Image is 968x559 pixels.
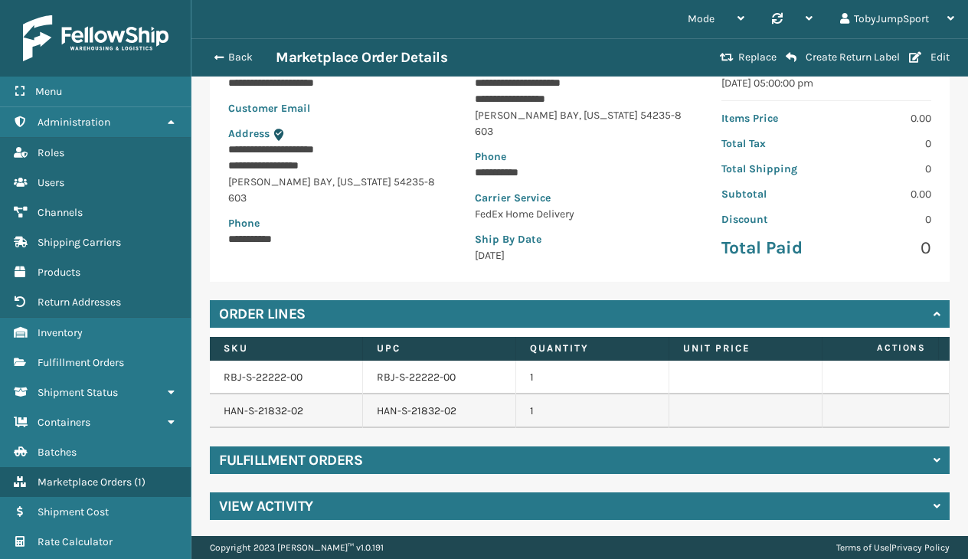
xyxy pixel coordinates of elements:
label: SKU [224,342,348,355]
span: Menu [35,85,62,98]
button: Replace [715,51,781,64]
p: Total Shipping [721,161,817,177]
p: Total Paid [721,237,817,260]
p: Phone [475,149,685,165]
span: Address [228,127,270,140]
span: Products [38,266,80,279]
p: 0 [836,136,931,152]
span: Mode [688,12,715,25]
button: Back [205,51,276,64]
span: Batches [38,446,77,459]
span: Channels [38,206,83,219]
p: FedEx Home Delivery [475,206,685,222]
p: Subtotal [721,186,817,202]
i: Create Return Label [786,51,796,64]
i: Replace [720,52,734,63]
a: Privacy Policy [891,542,950,553]
p: Carrier Service [475,190,685,206]
span: Shipment Status [38,386,118,399]
span: Actions [829,335,935,361]
span: Administration [38,116,110,129]
label: Unit Price [683,342,808,355]
a: RBJ-S-22222-00 [224,371,302,384]
td: 1 [516,394,669,428]
p: 0.00 [836,186,931,202]
div: | [836,536,950,559]
span: Marketplace Orders [38,476,132,489]
p: [PERSON_NAME] BAY , [US_STATE] 54235-8603 [228,174,438,206]
p: 0 [836,237,931,260]
td: HAN-S-21832-02 [363,394,516,428]
td: 1 [516,361,669,394]
span: Rate Calculator [38,535,113,548]
a: HAN-S-21832-02 [224,404,303,417]
i: Edit [909,52,921,63]
p: [PERSON_NAME] BAY , [US_STATE] 54235-8603 [475,107,685,139]
span: Roles [38,146,64,159]
button: Edit [904,51,954,64]
h4: Order Lines [219,305,306,323]
p: [DATE] [475,247,685,263]
p: Discount [721,211,817,227]
button: Create Return Label [781,51,904,64]
td: RBJ-S-22222-00 [363,361,516,394]
span: Users [38,176,64,189]
p: Copyright 2023 [PERSON_NAME]™ v 1.0.191 [210,536,384,559]
label: Quantity [530,342,655,355]
p: 0 [836,161,931,177]
p: Total Tax [721,136,817,152]
p: 0 [836,211,931,227]
p: 0.00 [836,110,931,126]
p: Phone [228,215,438,231]
span: Containers [38,416,90,429]
h4: View Activity [219,497,313,515]
p: Customer Email [228,100,438,116]
p: Ship By Date [475,231,685,247]
h3: Marketplace Order Details [276,48,447,67]
span: Shipping Carriers [38,236,121,249]
span: Return Addresses [38,296,121,309]
h4: Fulfillment Orders [219,451,362,469]
p: Items Price [721,110,817,126]
span: Inventory [38,326,83,339]
span: Fulfillment Orders [38,356,124,369]
a: Terms of Use [836,542,889,553]
span: ( 1 ) [134,476,146,489]
p: [DATE] 05:00:00 pm [721,75,931,91]
span: Shipment Cost [38,505,109,518]
img: logo [23,15,168,61]
label: UPC [377,342,502,355]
